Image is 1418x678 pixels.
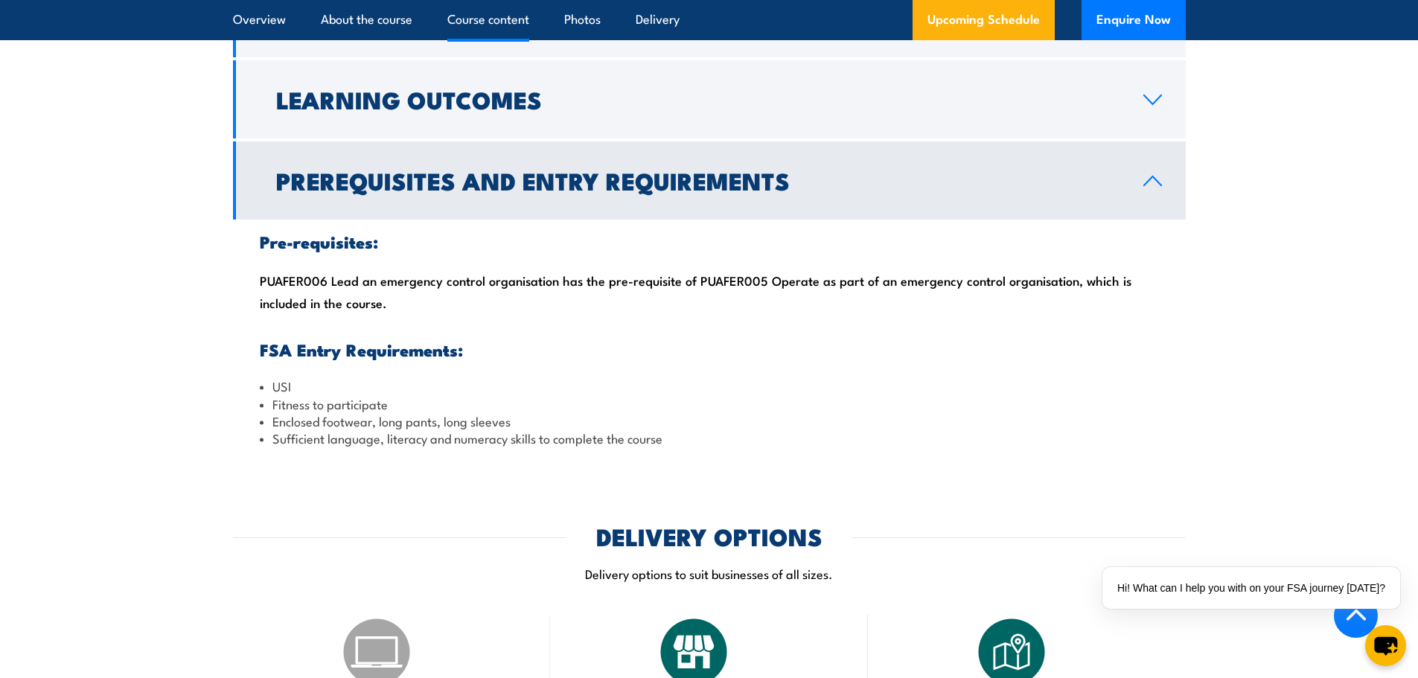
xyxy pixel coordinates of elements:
[260,395,1159,412] li: Fitness to participate
[233,60,1186,138] a: Learning Outcomes
[276,89,1120,109] h2: Learning Outcomes
[233,141,1186,220] a: Prerequisites and Entry Requirements
[596,525,823,546] h2: DELIVERY OPTIONS
[260,233,1159,250] h3: Pre-requisites:
[1102,567,1400,609] div: Hi! What can I help you with on your FSA journey [DATE]?
[260,412,1159,429] li: Enclosed footwear, long pants, long sleeves
[260,377,1159,394] li: USI
[260,341,1159,358] h3: FSA Entry Requirements:
[1365,625,1406,666] button: chat-button
[233,220,1186,461] div: PUAFER006 Lead an emergency control organisation has the pre-requisite of PUAFER005 Operate as pa...
[260,429,1159,447] li: Sufficient language, literacy and numeracy skills to complete the course
[233,565,1186,582] p: Delivery options to suit businesses of all sizes.
[276,170,1120,191] h2: Prerequisites and Entry Requirements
